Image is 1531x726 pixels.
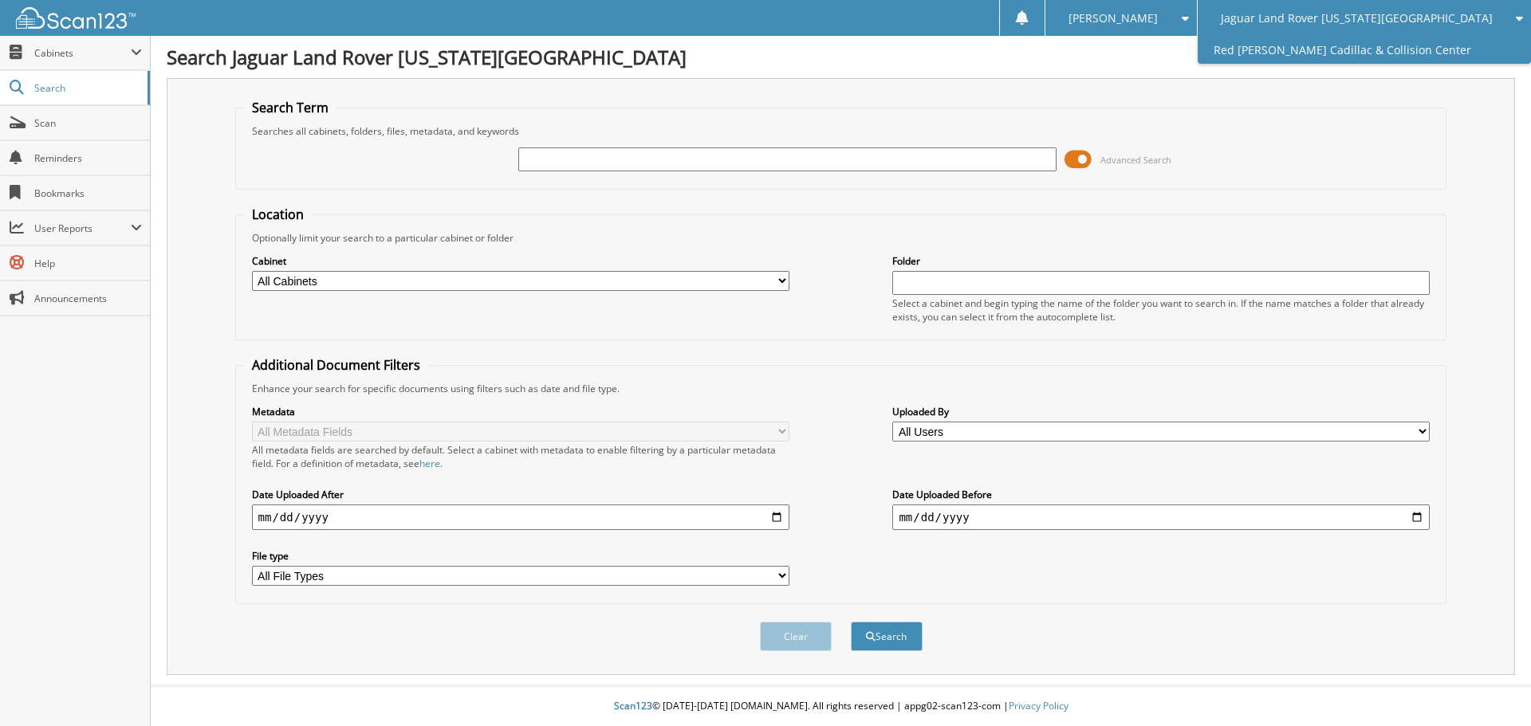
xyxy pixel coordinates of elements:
legend: Location [244,206,312,223]
legend: Search Term [244,99,337,116]
input: start [252,504,789,530]
div: Select a cabinet and begin typing the name of the folder you want to search in. If the name match... [892,296,1430,324]
iframe: Chat Widget [1451,649,1531,726]
span: Search [34,81,140,95]
label: Metadata [252,405,789,418]
h1: Search Jaguar Land Rover [US_STATE][GEOGRAPHIC_DATA] [167,44,1515,70]
span: User Reports [34,222,131,235]
button: Clear [760,622,832,651]
label: Date Uploaded After [252,488,789,501]
img: scan123-logo-white.svg [16,7,136,29]
span: Bookmarks [34,186,142,200]
span: Announcements [34,292,142,305]
span: Scan123 [614,699,652,712]
label: Folder [892,254,1430,268]
span: [PERSON_NAME] [1069,14,1158,23]
div: All metadata fields are searched by default. Select a cabinet with metadata to enable filtering b... [252,443,789,470]
label: Uploaded By [892,405,1430,418]
input: end [892,504,1430,530]
span: Cabinets [34,46,131,60]
a: Privacy Policy [1009,699,1069,712]
span: Help [34,257,142,270]
div: Optionally limit your search to a particular cabinet or folder [244,231,1439,245]
span: Advanced Search [1100,154,1171,166]
div: Enhance your search for specific documents using filters such as date and file type. [244,382,1439,395]
span: Jaguar Land Rover [US_STATE][GEOGRAPHIC_DATA] [1221,14,1493,23]
div: Searches all cabinets, folders, files, metadata, and keywords [244,124,1439,138]
label: Cabinet [252,254,789,268]
a: here [419,457,440,470]
a: Red [PERSON_NAME] Cadillac & Collision Center [1198,36,1531,64]
legend: Additional Document Filters [244,356,428,374]
button: Search [851,622,923,651]
label: Date Uploaded Before [892,488,1430,501]
div: © [DATE]-[DATE] [DOMAIN_NAME]. All rights reserved | appg02-scan123-com | [151,687,1531,726]
span: Scan [34,116,142,130]
label: File type [252,549,789,563]
span: Reminders [34,151,142,165]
